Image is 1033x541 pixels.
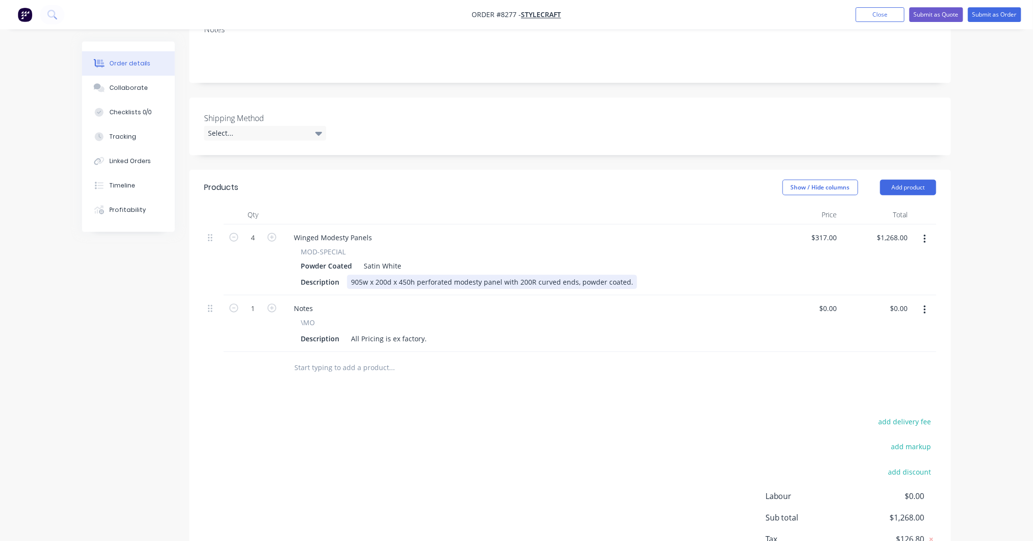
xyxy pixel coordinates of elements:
[82,198,175,222] button: Profitability
[204,25,936,34] div: Notes
[347,275,637,289] div: 905w x 200d x 450h perforated modesty panel with 200R curved ends, powder coated.
[968,7,1021,22] button: Submit as Order
[770,205,841,225] div: Price
[109,206,146,214] div: Profitability
[204,182,238,193] div: Products
[82,76,175,100] button: Collaborate
[347,332,431,346] div: All Pricing is ex factory.
[852,490,925,502] span: $0.00
[109,83,148,92] div: Collaborate
[841,205,912,225] div: Total
[909,7,963,22] button: Submit as Quote
[886,440,936,453] button: add markup
[82,173,175,198] button: Timeline
[82,51,175,76] button: Order details
[360,259,401,273] div: Satin White
[224,205,282,225] div: Qty
[297,332,343,346] div: Description
[204,126,326,141] div: Select...
[521,10,561,20] a: Stylecraft
[301,259,356,273] div: Powder Coated
[109,181,135,190] div: Timeline
[301,247,346,257] span: MOD-SPECIAL
[286,301,321,315] div: Notes
[109,59,151,68] div: Order details
[883,465,936,478] button: add discount
[301,317,315,328] span: \MO
[109,108,152,117] div: Checklists 0/0
[109,157,151,166] div: Linked Orders
[297,275,343,289] div: Description
[82,125,175,149] button: Tracking
[852,512,925,523] span: $1,268.00
[472,10,521,20] span: Order #8277 -
[286,230,380,245] div: Winged Modesty Panels
[294,358,489,377] input: Start typing to add a product...
[82,100,175,125] button: Checklists 0/0
[873,415,936,428] button: add delivery fee
[18,7,32,22] img: Factory
[783,180,858,195] button: Show / Hide columns
[765,512,852,523] span: Sub total
[82,149,175,173] button: Linked Orders
[856,7,905,22] button: Close
[109,132,136,141] div: Tracking
[880,180,936,195] button: Add product
[204,112,326,124] label: Shipping Method
[765,490,852,502] span: Labour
